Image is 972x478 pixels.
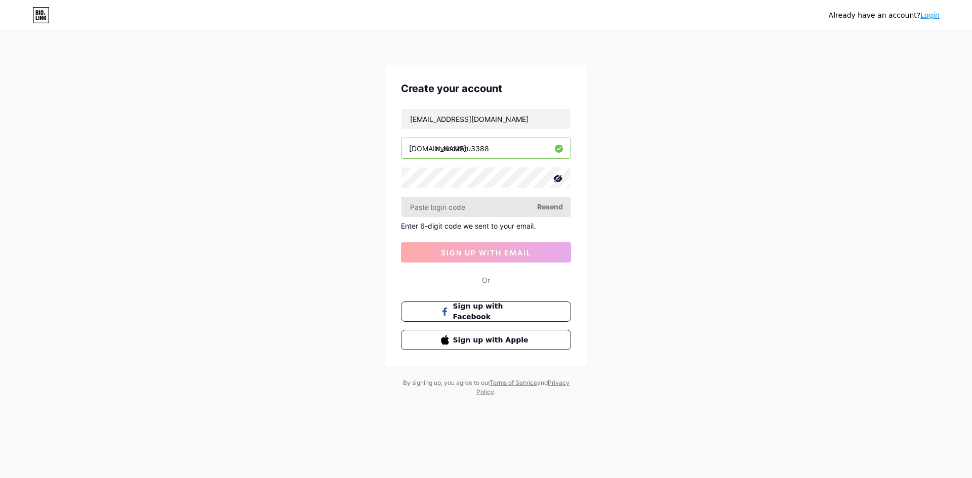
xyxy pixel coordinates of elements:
[453,301,532,322] span: Sign up with Facebook
[401,81,571,96] div: Create your account
[401,330,571,350] button: Sign up with Apple
[453,335,532,345] span: Sign up with Apple
[441,248,532,257] span: sign up with email
[829,10,940,21] div: Already have an account?
[409,143,469,154] div: [DOMAIN_NAME]/
[401,109,571,129] input: Email
[401,242,571,263] button: sign up with email
[482,275,490,285] div: Or
[401,301,571,322] button: Sign up with Facebook
[920,11,940,19] a: Login
[537,201,563,212] span: Resend
[400,378,572,397] div: By signing up, you agree to our and .
[401,222,571,230] div: Enter 6-digit code we sent to your email.
[401,197,571,217] input: Paste login code
[401,138,571,158] input: username
[490,379,537,386] a: Terms of Service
